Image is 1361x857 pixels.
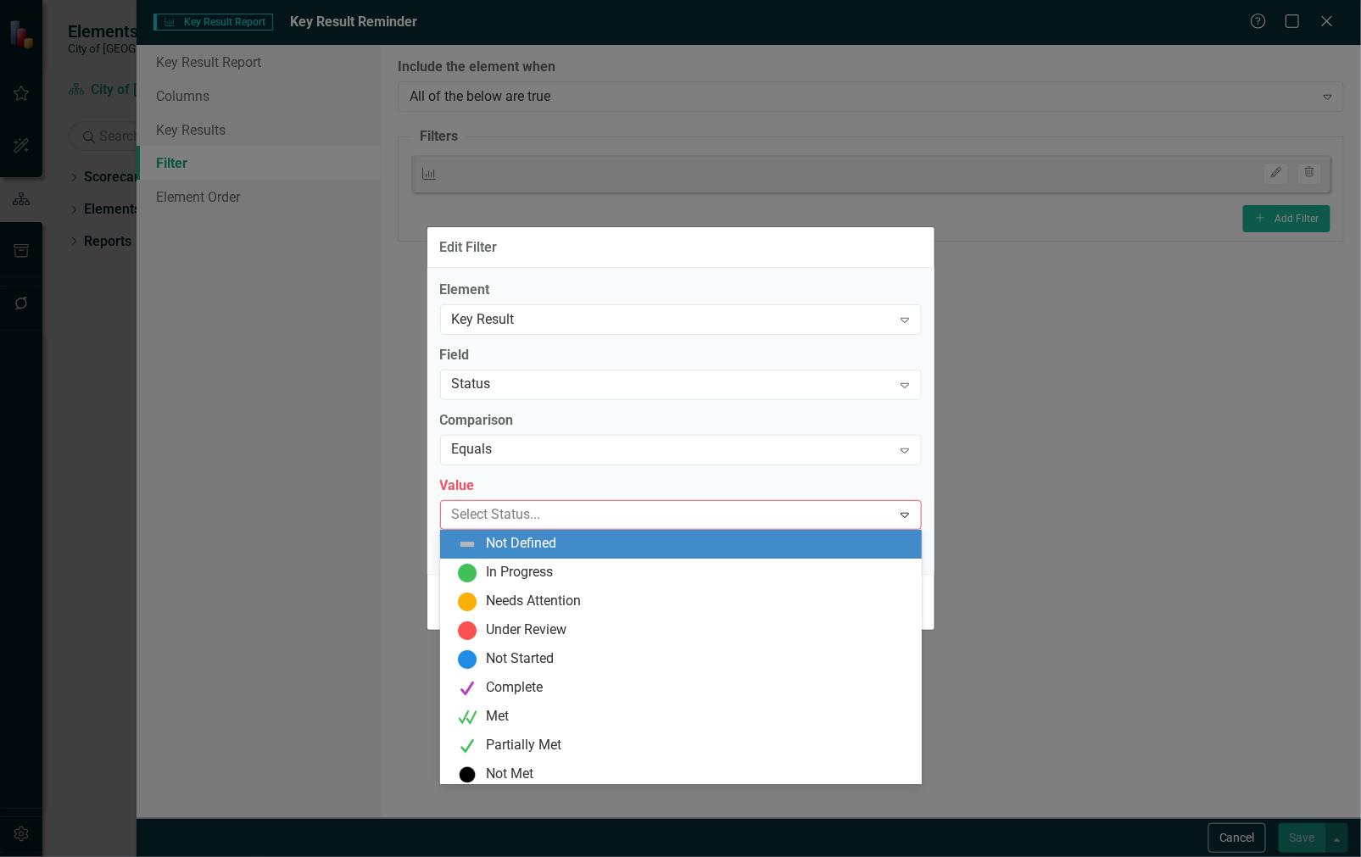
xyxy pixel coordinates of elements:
div: Complete [486,678,543,698]
div: Met [486,707,509,726]
img: Needs Attention [457,592,477,612]
label: Comparison [440,411,922,431]
div: In Progress [486,563,553,582]
div: Status [452,376,892,395]
div: Not Defined [486,534,556,554]
img: Complete [457,678,477,698]
div: Not Started [486,649,554,669]
div: Key Result [452,310,892,330]
div: Edit Filter [440,240,498,255]
img: Met [457,707,477,727]
div: Partially Met [486,736,561,755]
label: Field [440,346,922,365]
div: Needs Attention [486,592,581,611]
img: Under Review [457,620,477,641]
img: In Progress [457,563,477,583]
img: Not Defined [457,534,477,554]
img: Not Started [457,649,477,670]
div: Not Met [486,765,533,784]
div: Equals [452,440,892,459]
label: Value [440,476,922,496]
div: Under Review [486,620,566,640]
img: Not Met [457,765,477,785]
img: Partially Met [457,736,477,756]
label: Element [440,281,922,300]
